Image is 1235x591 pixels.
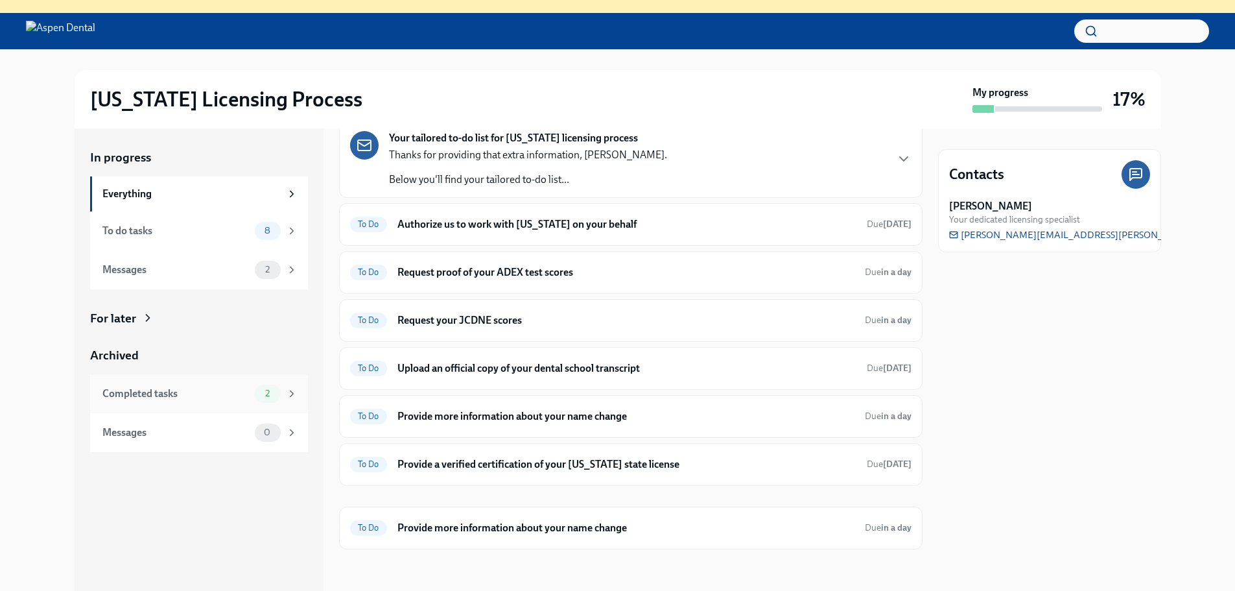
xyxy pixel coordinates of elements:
[397,265,854,280] h6: Request proof of your ADEX test scores
[867,459,912,470] span: Due
[350,262,912,283] a: To DoRequest proof of your ADEX test scoresDuein a day
[389,131,638,145] strong: Your tailored to-do list for [US_STATE] licensing process
[865,522,912,534] span: October 16th, 2025 10:00
[865,266,912,278] span: October 16th, 2025 10:00
[90,211,308,250] a: To do tasks8
[90,310,308,327] a: For later
[350,214,912,235] a: To DoAuthorize us to work with [US_STATE] on your behalfDue[DATE]
[397,521,854,535] h6: Provide more information about your name change
[883,363,912,374] strong: [DATE]
[881,315,912,326] strong: in a day
[389,148,667,162] p: Thanks for providing that extra information, [PERSON_NAME].
[90,250,308,289] a: Messages2
[350,363,387,373] span: To Do
[257,265,277,274] span: 2
[350,518,912,538] a: To DoProvide more information about your name changeDuein a day
[397,457,856,472] h6: Provide a verified certification of your [US_STATE] state license
[102,426,250,440] div: Messages
[397,409,854,424] h6: Provide more information about your name change
[397,313,854,328] h6: Request your JCDNE scores
[90,176,308,211] a: Everything
[397,217,856,232] h6: Authorize us to work with [US_STATE] on your behalf
[867,362,912,374] span: November 8th, 2025 10:00
[949,199,1032,213] strong: [PERSON_NAME]
[949,165,1004,184] h4: Contacts
[90,149,308,166] a: In progress
[881,411,912,422] strong: in a day
[1112,88,1146,111] h3: 17%
[102,263,250,277] div: Messages
[26,21,95,42] img: Aspen Dental
[350,358,912,379] a: To DoUpload an official copy of your dental school transcriptDue[DATE]
[865,522,912,533] span: Due
[90,86,362,112] h2: [US_STATE] Licensing Process
[867,219,912,230] span: Due
[881,522,912,533] strong: in a day
[350,523,387,533] span: To Do
[350,411,387,421] span: To Do
[350,219,387,229] span: To Do
[350,315,387,325] span: To Do
[865,267,912,278] span: Due
[867,363,912,374] span: Due
[883,219,912,230] strong: [DATE]
[90,310,136,327] div: For later
[102,387,250,401] div: Completed tasks
[397,361,856,376] h6: Upload an official copy of your dental school transcript
[257,226,278,235] span: 8
[102,187,281,201] div: Everything
[350,406,912,427] a: To DoProvide more information about your name changeDuein a day
[257,389,277,398] span: 2
[256,428,278,437] span: 0
[350,310,912,331] a: To DoRequest your JCDNE scoresDuein a day
[972,86,1028,100] strong: My progress
[90,374,308,413] a: Completed tasks2
[883,459,912,470] strong: [DATE]
[865,315,912,326] span: Due
[865,411,912,422] span: Due
[350,267,387,277] span: To Do
[881,267,912,278] strong: in a day
[90,413,308,452] a: Messages0
[102,224,250,238] div: To do tasks
[350,459,387,469] span: To Do
[350,454,912,475] a: To DoProvide a verified certification of your [US_STATE] state licenseDue[DATE]
[949,213,1080,226] span: Your dedicated licensing specialist
[389,173,667,187] p: Below you'll find your tailored to-do list...
[90,347,308,364] a: Archived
